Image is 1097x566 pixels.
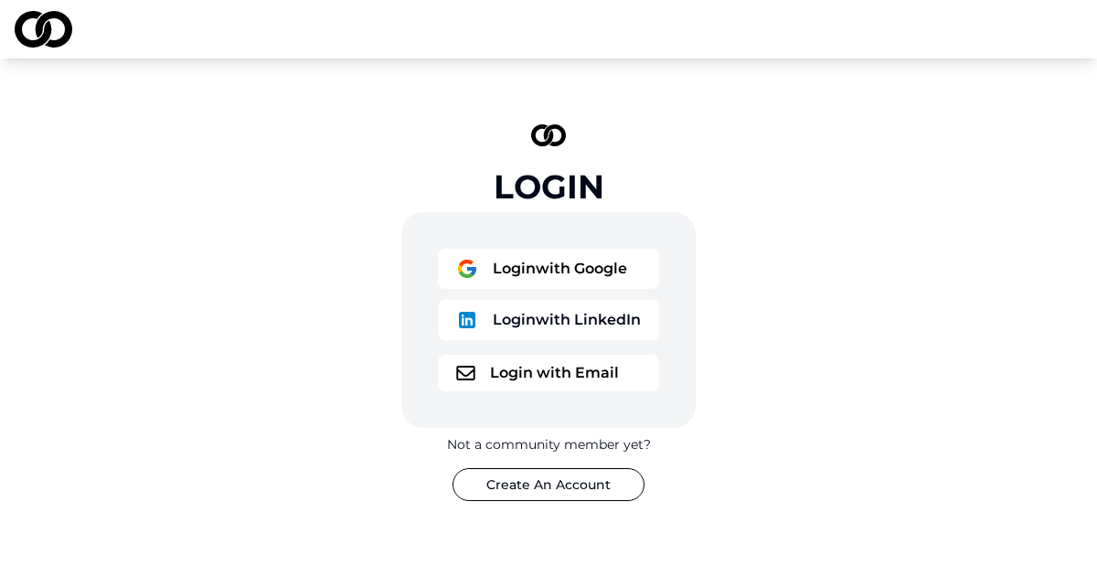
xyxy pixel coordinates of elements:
img: logo [456,366,475,380]
button: Create An Account [453,468,644,501]
img: logo [456,309,478,331]
img: logo [456,258,478,280]
div: Login [494,168,604,205]
button: logoLoginwith LinkedIn [438,300,659,340]
button: logoLogin with Email [438,355,659,391]
button: logoLoginwith Google [438,249,659,289]
img: logo [15,11,72,48]
img: logo [531,124,566,146]
div: Not a community member yet? [447,435,651,454]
